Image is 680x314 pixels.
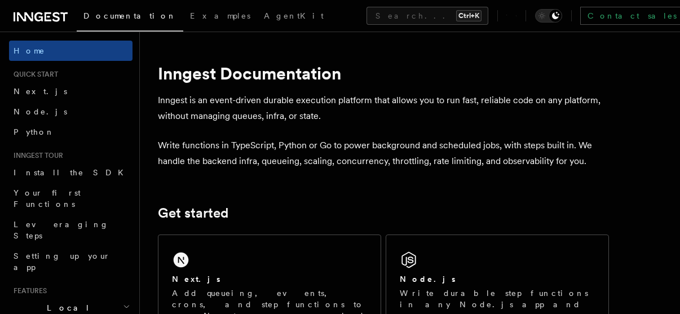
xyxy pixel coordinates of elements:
a: Setting up your app [9,246,133,277]
span: Your first Functions [14,188,81,209]
p: Inngest is an event-driven durable execution platform that allows you to run fast, reliable code ... [158,92,609,124]
h2: Next.js [172,273,220,285]
a: Install the SDK [9,162,133,183]
a: Documentation [77,3,183,32]
span: Documentation [83,11,176,20]
span: Features [9,286,47,295]
a: Node.js [9,101,133,122]
span: AgentKit [264,11,324,20]
h1: Inngest Documentation [158,63,609,83]
span: Setting up your app [14,251,111,272]
span: Python [14,127,55,136]
a: Python [9,122,133,142]
a: Examples [183,3,257,30]
a: Leveraging Steps [9,214,133,246]
span: Next.js [14,87,67,96]
button: Toggle dark mode [535,9,562,23]
p: Write functions in TypeScript, Python or Go to power background and scheduled jobs, with steps bu... [158,138,609,169]
span: Install the SDK [14,168,130,177]
span: Leveraging Steps [14,220,109,240]
a: Your first Functions [9,183,133,214]
span: Node.js [14,107,67,116]
h2: Node.js [400,273,456,285]
a: Get started [158,205,228,221]
span: Examples [190,11,250,20]
span: Home [14,45,45,56]
span: Quick start [9,70,58,79]
kbd: Ctrl+K [456,10,482,21]
button: Search...Ctrl+K [367,7,488,25]
a: AgentKit [257,3,330,30]
a: Next.js [9,81,133,101]
span: Inngest tour [9,151,63,160]
a: Home [9,41,133,61]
